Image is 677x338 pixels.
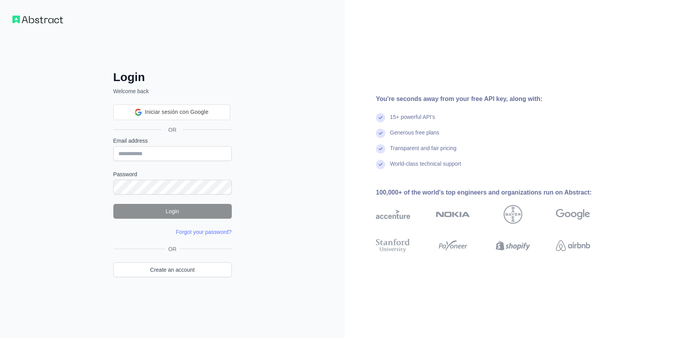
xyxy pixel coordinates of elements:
[165,245,180,253] span: OR
[436,205,470,224] img: nokia
[113,104,230,120] div: Iniciar sesión con Google
[556,237,590,254] img: airbnb
[176,229,231,235] a: Forgot your password?
[496,237,530,254] img: shopify
[436,237,470,254] img: payoneer
[113,87,232,95] p: Welcome back
[390,129,439,144] div: Generous free plans
[376,144,385,154] img: check mark
[376,94,615,104] div: You're seconds away from your free API key, along with:
[376,188,615,197] div: 100,000+ of the world's top engineers and organizations run on Abstract:
[390,113,435,129] div: 15+ powerful API's
[12,16,63,23] img: Workflow
[376,237,410,254] img: stanford university
[113,137,232,145] label: Email address
[376,129,385,138] img: check mark
[113,204,232,219] button: Login
[390,160,461,175] div: World-class technical support
[113,170,232,178] label: Password
[504,205,522,224] img: bayer
[376,205,410,224] img: accenture
[145,108,208,116] span: Iniciar sesión con Google
[162,126,183,134] span: OR
[376,160,385,169] img: check mark
[390,144,457,160] div: Transparent and fair pricing
[376,113,385,122] img: check mark
[113,262,232,277] a: Create an account
[113,70,232,84] h2: Login
[556,205,590,224] img: google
